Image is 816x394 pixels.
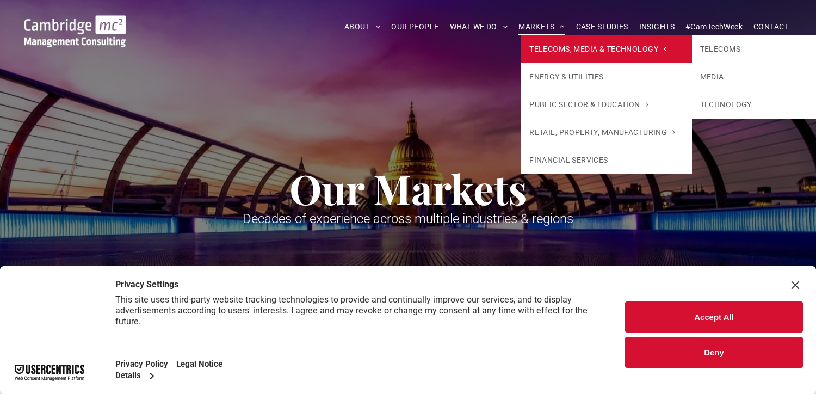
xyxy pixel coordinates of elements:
[24,15,126,47] img: Cambridge MC Logo, Telecoms
[24,17,126,28] a: Your Business Transformed | Cambridge Management Consulting
[518,19,565,35] span: MARKETS
[529,127,675,138] span: RETAIL, PROPERTY, MANUFACTURING
[521,63,691,91] a: ENERGY & UTILITIES
[513,19,570,35] a: MARKETS
[339,19,386,35] a: ABOUT
[748,19,794,35] a: CONTACT
[521,119,691,146] a: RETAIL, PROPERTY, MANUFACTURING
[529,155,608,166] span: FINANCIAL SERVICES
[529,71,604,83] span: ENERGY & UTILITIES
[680,19,748,35] a: #CamTechWeek
[521,146,691,174] a: FINANCIAL SERVICES
[529,44,666,55] span: TELECOMS, MEDIA & TECHNOLOGY
[289,161,527,216] span: Our Markets
[243,211,573,226] span: Decades of experience across multiple industries & regions
[521,35,691,63] a: TELECOMS, MEDIA & TECHNOLOGY
[571,19,634,35] a: CASE STUDIES
[634,19,680,35] a: INSIGHTS
[529,99,648,110] span: PUBLIC SECTOR & EDUCATION
[386,19,444,35] a: OUR PEOPLE
[521,91,691,119] a: PUBLIC SECTOR & EDUCATION
[444,19,514,35] a: WHAT WE DO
